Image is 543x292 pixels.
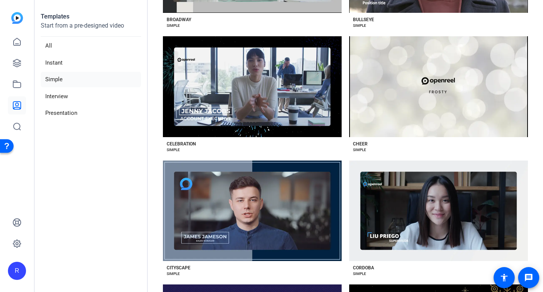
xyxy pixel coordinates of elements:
[167,23,180,29] div: SIMPLE
[353,265,374,271] div: CORDOBA
[167,147,180,153] div: SIMPLE
[163,36,342,137] button: Template image
[8,262,26,280] div: R
[353,23,366,29] div: SIMPLE
[167,141,196,147] div: CELEBRATION
[353,147,366,153] div: SIMPLE
[41,72,141,87] li: Simple
[41,38,141,54] li: All
[41,21,141,37] p: Start from a pre-designed video
[167,17,191,23] div: BROADWAY
[353,271,366,277] div: SIMPLE
[349,36,528,137] button: Template image
[353,17,374,23] div: BULLSEYE
[41,89,141,104] li: Interview
[41,13,69,20] strong: Templates
[349,161,528,261] button: Template image
[353,141,368,147] div: CHEER
[11,12,23,24] img: blue-gradient.svg
[524,273,533,282] mat-icon: message
[41,105,141,121] li: Presentation
[167,265,190,271] div: CITYSCAPE
[41,55,141,71] li: Instant
[500,273,509,282] mat-icon: accessibility
[163,161,342,261] button: Template image
[167,271,180,277] div: SIMPLE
